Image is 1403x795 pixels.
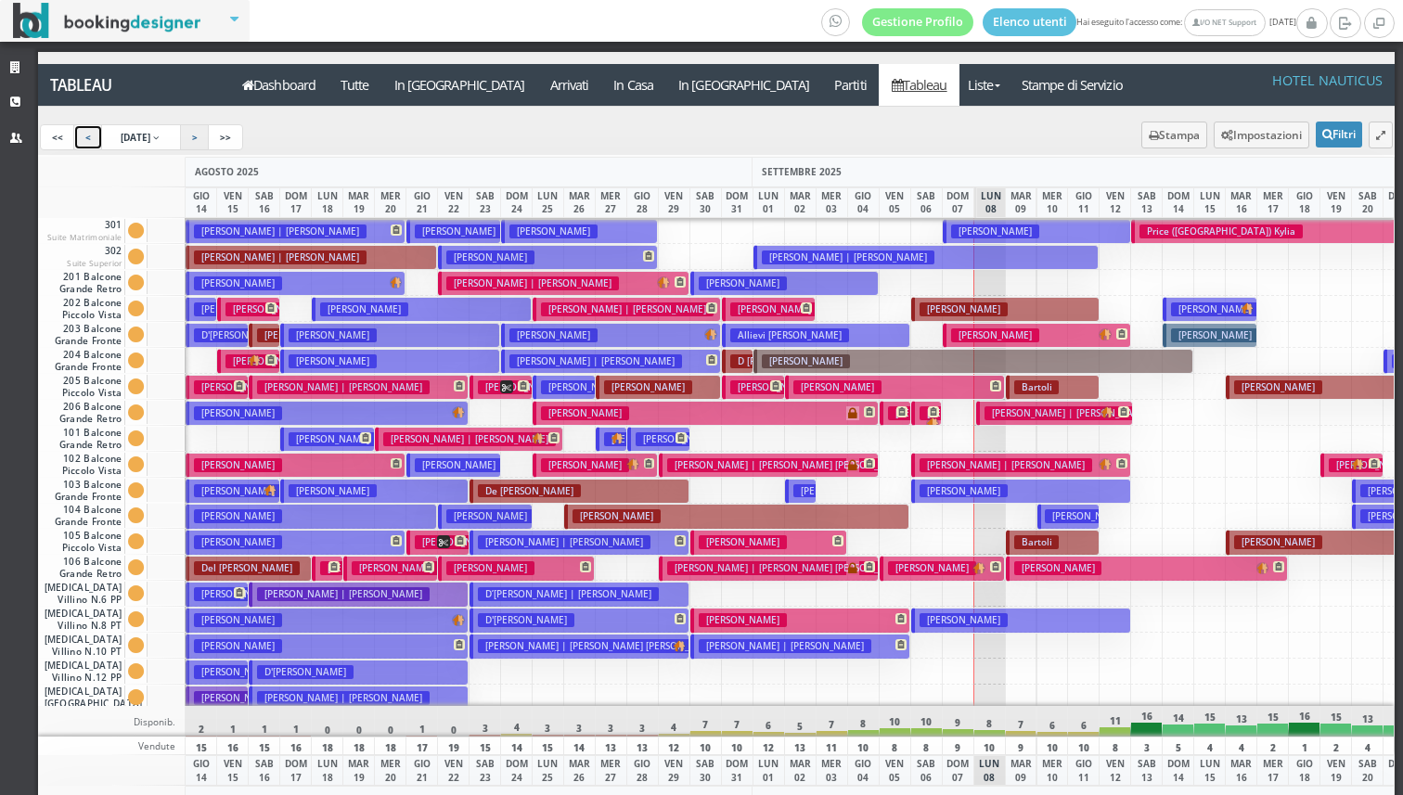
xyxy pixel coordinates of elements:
img: room-undefined.png [1241,302,1254,314]
p: € 220.60 [541,396,590,440]
button: [PERSON_NAME] € 650.00 6 notti [943,219,1131,244]
h3: [PERSON_NAME] [194,276,282,290]
img: room-undefined.png [1099,328,1112,340]
button: [PERSON_NAME] € 1773.00 11 notti [186,271,405,296]
button: [PERSON_NAME] € 1289.00 10 notti [186,504,437,529]
small: 6 notti [963,320,995,332]
p: € 629.41 [699,551,842,566]
small: 10 notti [243,268,279,280]
img: room-undefined.png [452,406,465,418]
h3: [PERSON_NAME] | [PERSON_NAME] [478,535,650,549]
button: [PERSON_NAME] | [PERSON_NAME] € 1800.00 11 notti [753,245,1100,270]
button: [PERSON_NAME] € 487.35 3 notti [406,453,501,478]
button: Bartoli € 200.00 3 notti [1006,530,1101,555]
button: [PERSON_NAME] € 130.00 [596,427,627,452]
button: [PERSON_NAME] | Pelliccia ([PERSON_NAME] Fn Tba A Ln Tba A) [PERSON_NAME] € 526.50 [217,349,280,374]
h3: [PERSON_NAME] | [PERSON_NAME] [509,354,682,368]
button: [PERSON_NAME] | [PERSON_NAME] € 1500.91 7 notti [249,375,469,400]
p: € 1289.00 [194,525,431,540]
p: € 500.00 [604,396,715,411]
p: € 529.20 [289,448,369,463]
h3: [PERSON_NAME] [541,458,629,472]
h3: [PERSON_NAME] | [PERSON_NAME] [730,302,903,316]
a: Elenco utenti [983,8,1077,36]
p: € 2500.00 [194,266,431,281]
small: 6 notti [742,294,774,306]
h3: D [PERSON_NAME] [730,354,828,368]
button: Impostazioni [1214,122,1309,148]
button: [PERSON_NAME] € 400.00 6 notti [911,297,1100,322]
button: [PERSON_NAME] € 1567.50 10 notti [186,530,405,555]
button: [PERSON_NAME] | [PERSON_NAME] € 564.30 3 notti [406,219,501,244]
a: Stampe di Servizio [1009,64,1135,106]
h3: [PERSON_NAME] [194,458,282,472]
button: [PERSON_NAME] | [PERSON_NAME] € 402.36 3 notti [722,297,817,322]
p: € 1143.62 [667,473,873,488]
h3: [PERSON_NAME] | [PERSON_NAME] [415,535,587,549]
h3: [PERSON_NAME] [257,328,345,342]
small: 11 notti [811,268,847,280]
h3: [PERSON_NAME] [573,509,661,523]
p: € 400.00 [920,318,1094,333]
p: € 130.00 [730,370,748,442]
h3: [PERSON_NAME] [1045,509,1133,523]
h3: [PERSON_NAME] | [PERSON_NAME] [446,276,619,290]
p: € 564.30 [415,240,496,255]
p: € 1435.00 [194,344,243,388]
button: [PERSON_NAME] € 629.41 5 notti [690,530,847,555]
p: € 199.66 [730,396,779,440]
h3: [PERSON_NAME] | [PERSON_NAME] [PERSON_NAME] [667,458,916,472]
button: Del [PERSON_NAME] € 750.00 4 notti [186,556,311,581]
p: € 650.00 [951,240,1126,255]
h3: [PERSON_NAME] [541,380,629,394]
small: 7 notti [496,268,527,280]
button: [PERSON_NAME] € 1926.79 11 notti [533,401,879,426]
button: [PERSON_NAME] | [PERSON_NAME] € 676.85 [470,375,533,400]
p: € 100.00 [793,499,811,571]
h3: [PERSON_NAME] | [PERSON_NAME] [289,432,461,446]
small: 3 notti [1058,398,1089,410]
button: [PERSON_NAME] € 658.35 7 notti [501,323,721,348]
small: 11 notti [243,294,279,306]
h3: [PERSON_NAME] | [PERSON_NAME] [541,302,714,316]
small: 7 notti [521,501,553,513]
small: 3 notti [458,475,490,487]
small: 4 notti [585,475,616,487]
p: € 1900.00 [194,240,400,255]
h3: Price ([GEOGRAPHIC_DATA]) Kylia [1139,224,1303,238]
small: 6 notti [432,450,464,462]
a: I/O NET Support [1184,9,1265,36]
h3: [PERSON_NAME] | Pelliccia ([PERSON_NAME] Fn Tba A Ln Tba A) [PERSON_NAME] [225,354,603,368]
h3: [PERSON_NAME] | [PERSON_NAME] [888,406,1061,420]
a: In Casa [601,64,666,106]
button: [PERSON_NAME] € 868.00 6 notti [690,271,879,296]
h3: [PERSON_NAME] [699,276,787,290]
h3: [PERSON_NAME] | [PERSON_NAME] ([PERSON_NAME]) [PERSON_NAME] [194,380,524,394]
p: € 1882.38 [194,396,243,440]
p: € 1266.56 [383,448,558,463]
h3: [PERSON_NAME] [446,250,534,264]
h3: [PERSON_NAME] [920,484,1008,498]
h3: [PERSON_NAME] [289,328,377,342]
p: € 868.00 [699,292,873,307]
img: room-undefined.png [926,417,939,430]
small: 5 notti [1028,424,1060,436]
p: € 1519.22 [446,292,684,307]
img: room-undefined.png [704,328,717,340]
button: [PERSON_NAME] | [PERSON_NAME] € 745.17 7 notti [911,453,1131,478]
small: 7 notti [306,398,338,410]
small: 9 notti [1278,553,1309,565]
small: 7 notti [521,553,553,565]
h3: [PERSON_NAME] [951,328,1039,342]
a: Liste [959,64,1009,106]
h3: [PERSON_NAME] [762,354,850,368]
button: [PERSON_NAME] € 701.38 7 notti [785,375,1005,400]
h3: [PERSON_NAME] [793,380,882,394]
a: >> [208,124,243,150]
button: [PERSON_NAME] | [PERSON_NAME] € 1519.22 8 notti [438,271,689,296]
button: De [PERSON_NAME] € 770.00 7 notti [470,479,689,504]
button: [PERSON_NAME] | [PERSON_NAME] € 157.81 [880,401,911,426]
small: 6 notti [332,501,364,513]
h3: [PERSON_NAME] [920,302,1008,316]
button: D [PERSON_NAME] € 130.00 [722,349,753,374]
